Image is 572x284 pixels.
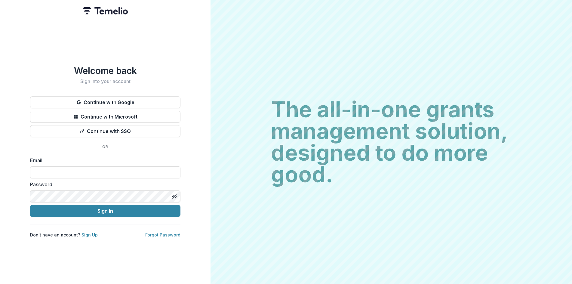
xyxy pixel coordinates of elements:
p: Don't have an account? [30,232,98,238]
img: Temelio [83,7,128,14]
h2: Sign into your account [30,79,180,84]
a: Forgot Password [145,232,180,237]
button: Continue with Google [30,96,180,108]
a: Sign Up [81,232,98,237]
button: Continue with SSO [30,125,180,137]
button: Sign In [30,205,180,217]
label: Email [30,157,177,164]
button: Continue with Microsoft [30,111,180,123]
h1: Welcome back [30,65,180,76]
button: Toggle password visibility [170,192,179,201]
label: Password [30,181,177,188]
